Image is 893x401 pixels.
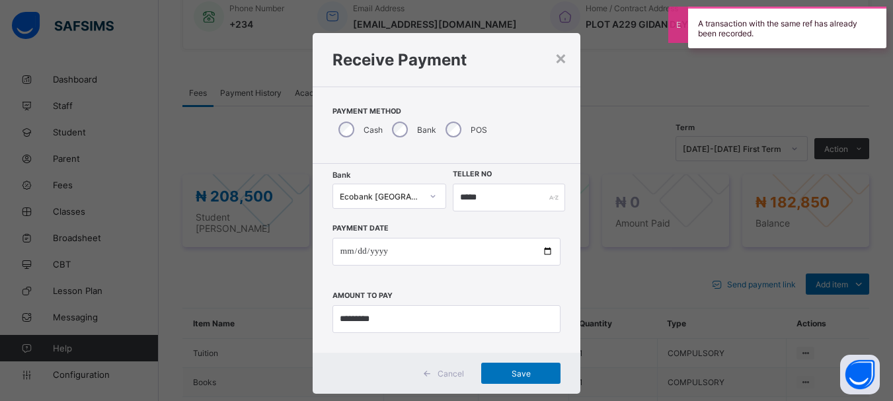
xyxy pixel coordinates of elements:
[332,50,561,69] h1: Receive Payment
[332,291,393,300] label: Amount to pay
[438,369,464,379] span: Cancel
[332,107,561,116] span: Payment Method
[688,7,886,48] div: A transaction with the same ref has already been recorded.
[332,224,389,233] label: Payment Date
[364,125,383,135] label: Cash
[471,125,487,135] label: POS
[840,355,880,394] button: Open asap
[555,46,567,69] div: ×
[491,369,551,379] span: Save
[332,170,350,180] span: Bank
[453,170,492,178] label: Teller No
[340,192,422,201] div: Ecobank [GEOGRAPHIC_DATA] - [GEOGRAPHIC_DATA]
[417,125,436,135] label: Bank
